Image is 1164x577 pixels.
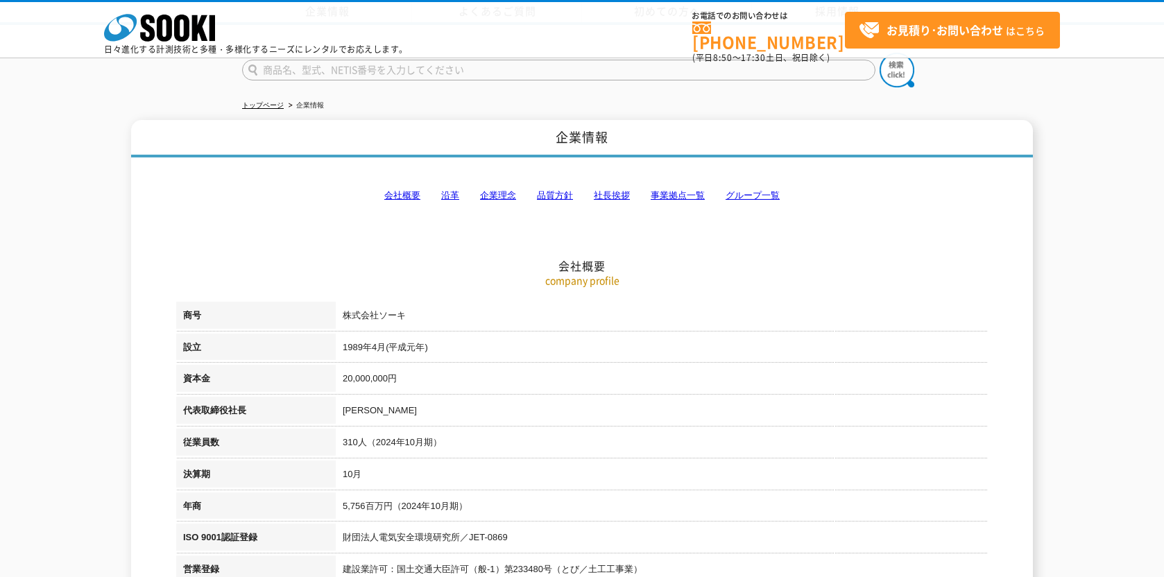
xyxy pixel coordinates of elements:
span: はこちら [859,20,1045,41]
img: btn_search.png [880,53,914,87]
span: 17:30 [741,51,766,64]
td: 株式会社ソーキ [336,302,988,334]
td: 310人（2024年10月期） [336,429,988,460]
td: 1989年4月(平成元年) [336,334,988,365]
strong: お見積り･お問い合わせ [887,21,1003,38]
th: 年商 [176,492,336,524]
p: company profile [176,273,988,288]
th: 従業員数 [176,429,336,460]
a: 品質方針 [537,190,573,200]
th: 商号 [176,302,336,334]
th: 設立 [176,334,336,365]
a: 事業拠点一覧 [651,190,705,200]
th: 決算期 [176,460,336,492]
p: 日々進化する計測技術と多種・多様化するニーズにレンタルでお応えします。 [104,45,408,53]
a: お見積り･お問い合わせはこちら [845,12,1060,49]
td: 20,000,000円 [336,365,988,397]
td: 10月 [336,460,988,492]
h1: 企業情報 [131,120,1033,158]
td: [PERSON_NAME] [336,397,988,429]
h2: 会社概要 [176,120,988,273]
input: 商品名、型式、NETIS番号を入力してください [242,60,875,80]
span: 8:50 [713,51,733,64]
a: [PHONE_NUMBER] [692,21,845,50]
th: ISO 9001認証登録 [176,524,336,556]
a: グループ一覧 [726,190,780,200]
a: トップページ [242,101,284,109]
span: お電話でのお問い合わせは [692,12,845,20]
td: 財団法人電気安全環境研究所／JET-0869 [336,524,988,556]
a: 会社概要 [384,190,420,200]
a: 企業理念 [480,190,516,200]
a: 沿革 [441,190,459,200]
span: (平日 ～ 土日、祝日除く) [692,51,830,64]
td: 5,756百万円（2024年10月期） [336,492,988,524]
a: 社長挨拶 [594,190,630,200]
li: 企業情報 [286,98,324,113]
th: 代表取締役社長 [176,397,336,429]
th: 資本金 [176,365,336,397]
